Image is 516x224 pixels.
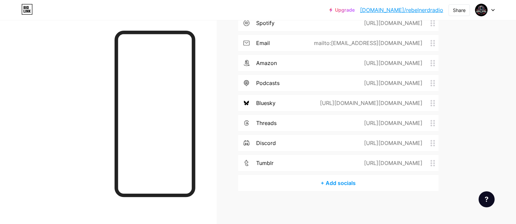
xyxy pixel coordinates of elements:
[329,7,355,13] a: Upgrade
[353,159,431,167] div: [URL][DOMAIN_NAME]
[360,6,443,14] a: [DOMAIN_NAME]/rebelnerdradio
[309,99,431,107] div: [URL][DOMAIN_NAME][DOMAIN_NAME]
[303,39,431,47] div: mailto:[EMAIL_ADDRESS][DOMAIN_NAME]
[256,119,277,127] div: threads
[256,139,276,147] div: discord
[353,119,431,127] div: [URL][DOMAIN_NAME]
[256,59,277,67] div: amazon
[238,175,439,191] div: + Add socials
[256,39,270,47] div: email
[353,139,431,147] div: [URL][DOMAIN_NAME]
[353,79,431,87] div: [URL][DOMAIN_NAME]
[256,99,276,107] div: bluesky
[453,7,466,14] div: Share
[256,159,274,167] div: tumblr
[353,59,431,67] div: [URL][DOMAIN_NAME]
[256,19,275,27] div: spotify
[353,19,431,27] div: [URL][DOMAIN_NAME]
[256,79,280,87] div: podcasts
[475,4,488,16] img: rogue1radio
